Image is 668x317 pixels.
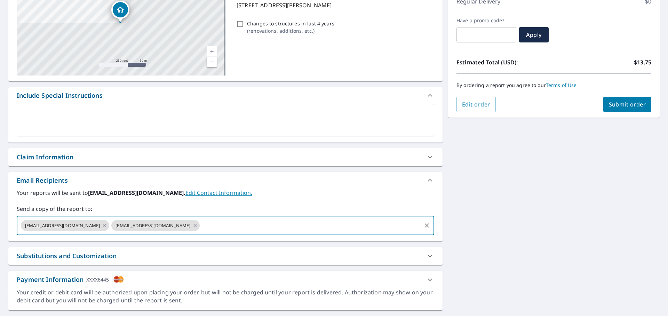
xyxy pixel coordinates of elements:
button: Submit order [603,97,652,112]
button: Edit order [456,97,496,112]
p: ( renovations, additions, etc. ) [247,27,334,34]
a: EditContactInfo [185,189,252,197]
div: Payment InformationXXXX6445cardImage [8,271,443,288]
div: Include Special Instructions [8,87,443,104]
span: Edit order [462,101,490,108]
div: Email Recipients [17,176,68,185]
div: Your credit or debit card will be authorized upon placing your order, but will not be charged unt... [17,288,434,304]
div: Dropped pin, building 1, Residential property, 10 Downfield Dr Weldon Spring, MO 63304 [111,1,129,22]
img: cardImage [112,275,125,284]
div: Substitutions and Customization [8,247,443,265]
button: Clear [422,221,432,230]
div: XXXX6445 [86,275,109,284]
div: [EMAIL_ADDRESS][DOMAIN_NAME] [111,220,200,231]
div: Claim Information [17,152,73,162]
div: [EMAIL_ADDRESS][DOMAIN_NAME] [21,220,109,231]
b: [EMAIL_ADDRESS][DOMAIN_NAME]. [88,189,185,197]
p: $13.75 [634,58,651,66]
label: Have a promo code? [456,17,516,24]
p: [STREET_ADDRESS][PERSON_NAME] [237,1,431,9]
a: Current Level 17, Zoom Out [207,57,217,67]
label: Send a copy of the report to: [17,205,434,213]
div: Substitutions and Customization [17,251,117,261]
div: Claim Information [8,148,443,166]
p: By ordering a report you agree to our [456,82,651,88]
button: Apply [519,27,549,42]
label: Your reports will be sent to [17,189,434,197]
span: [EMAIL_ADDRESS][DOMAIN_NAME] [111,222,194,229]
span: [EMAIL_ADDRESS][DOMAIN_NAME] [21,222,104,229]
a: Current Level 17, Zoom In [207,46,217,57]
div: Payment Information [17,275,125,284]
p: Estimated Total (USD): [456,58,554,66]
p: Changes to structures in last 4 years [247,20,334,27]
div: Include Special Instructions [17,91,103,100]
div: Email Recipients [8,172,443,189]
span: Apply [525,31,543,39]
span: Submit order [609,101,646,108]
a: Terms of Use [546,82,577,88]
